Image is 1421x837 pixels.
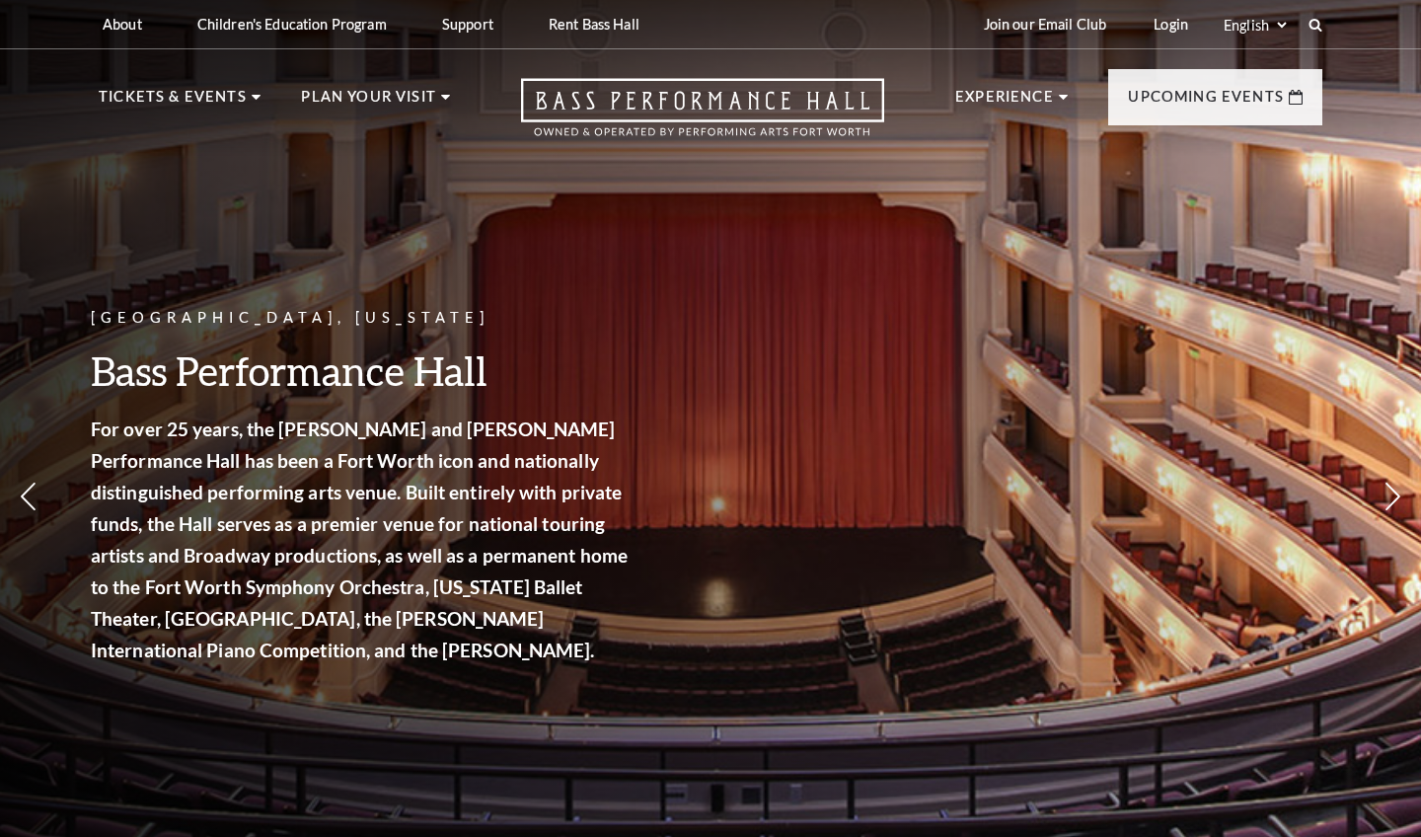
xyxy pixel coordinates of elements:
[955,85,1054,120] p: Experience
[301,85,436,120] p: Plan Your Visit
[442,16,493,33] p: Support
[1128,85,1284,120] p: Upcoming Events
[197,16,387,33] p: Children's Education Program
[549,16,639,33] p: Rent Bass Hall
[1220,16,1290,35] select: Select:
[91,306,634,331] p: [GEOGRAPHIC_DATA], [US_STATE]
[91,418,628,661] strong: For over 25 years, the [PERSON_NAME] and [PERSON_NAME] Performance Hall has been a Fort Worth ico...
[91,345,634,396] h3: Bass Performance Hall
[103,16,142,33] p: About
[99,85,247,120] p: Tickets & Events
